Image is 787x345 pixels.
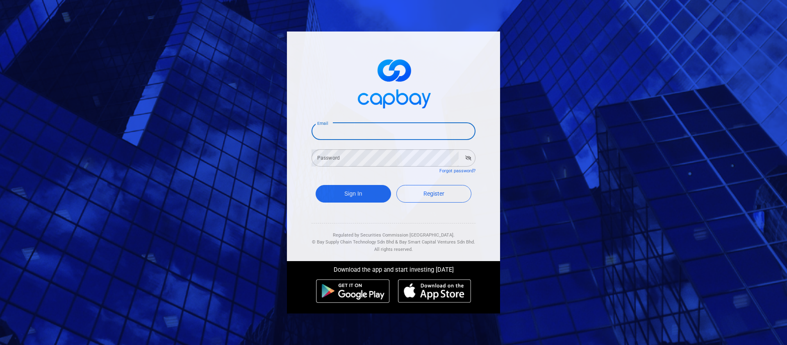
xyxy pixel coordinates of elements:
[398,279,471,303] img: ios
[312,223,475,253] div: Regulated by Securities Commission [GEOGRAPHIC_DATA]. & All rights reserved.
[281,261,506,275] div: Download the app and start investing [DATE]
[396,185,472,203] a: Register
[316,279,390,303] img: android
[439,168,475,174] a: Forgot password?
[317,120,328,126] label: Email
[399,239,475,245] span: Bay Smart Capital Ventures Sdn Bhd.
[316,185,391,203] button: Sign In
[312,239,394,245] span: © Bay Supply Chain Technology Sdn Bhd
[423,190,444,197] span: Register
[353,52,434,113] img: logo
